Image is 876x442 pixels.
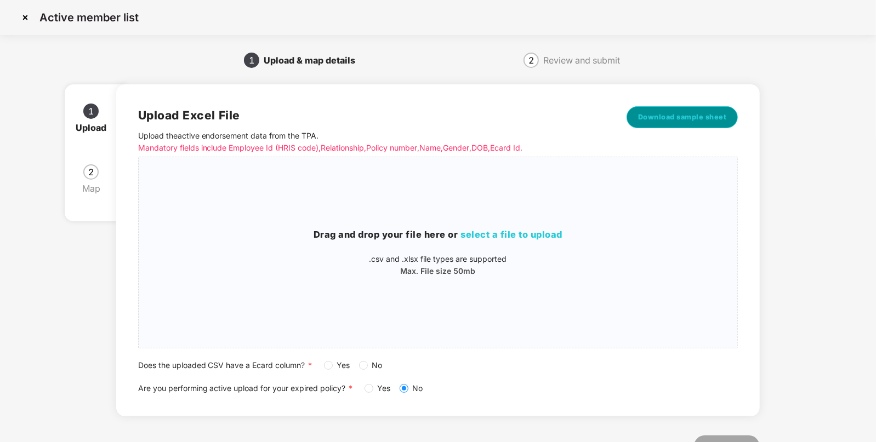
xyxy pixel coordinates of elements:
span: 2 [88,168,94,176]
span: Download sample sheet [638,112,727,123]
p: Max. File size 50mb [139,265,738,277]
span: 1 [249,56,254,65]
span: Yes [373,382,395,394]
p: .csv and .xlsx file types are supported [139,253,738,265]
span: select a file to upload [461,229,563,240]
span: No [368,359,387,371]
span: Drag and drop your file here orselect a file to upload.csv and .xlsx file types are supportedMax.... [139,157,738,348]
p: Active member list [39,11,139,24]
span: 2 [528,56,534,65]
div: Upload & map details [264,51,364,69]
button: Download sample sheet [627,106,738,128]
div: Map [82,180,109,197]
div: Does the uploaded CSV have a Ecard column? [138,359,738,371]
h2: Upload Excel File [138,106,588,124]
div: Are you performing active upload for your expired policy? [138,382,738,394]
div: Upload [76,119,115,136]
div: Review and submit [543,51,620,69]
img: svg+xml;base64,PHN2ZyBpZD0iQ3Jvc3MtMzJ4MzIiIHhtbG5zPSJodHRwOi8vd3d3LnczLm9yZy8yMDAwL3N2ZyIgd2lkdG... [16,9,34,26]
h3: Drag and drop your file here or [139,228,738,242]
p: Upload the active endorsement data from the TPA . [138,130,588,154]
span: 1 [88,107,94,116]
p: Mandatory fields include Employee Id (HRIS code), Relationship, Policy number, Name, Gender, DOB,... [138,142,588,154]
span: Yes [333,359,355,371]
span: No [408,382,428,394]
